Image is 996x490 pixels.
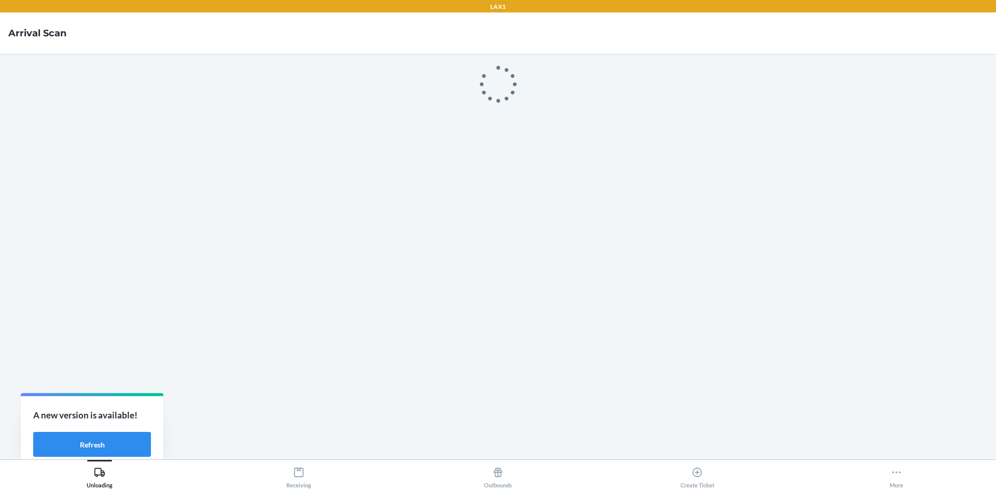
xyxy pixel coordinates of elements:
h4: Arrival Scan [8,26,66,40]
button: Outbounds [398,460,598,488]
div: Create Ticket [681,463,714,488]
button: Create Ticket [598,460,797,488]
p: LAX1 [490,2,506,11]
button: More [797,460,996,488]
div: Unloading [87,463,113,488]
div: Outbounds [484,463,512,488]
p: A new version is available! [33,409,151,422]
div: Receiving [286,463,311,488]
div: More [890,463,903,488]
button: Refresh [33,432,151,457]
button: Receiving [199,460,398,488]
